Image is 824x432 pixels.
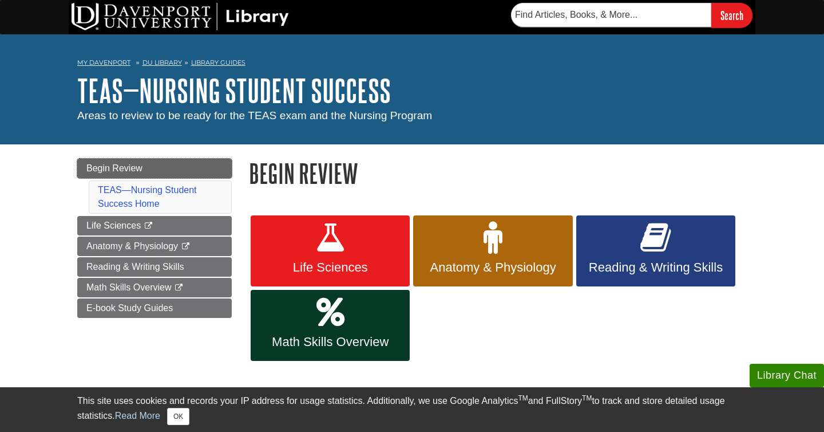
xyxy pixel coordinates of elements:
button: Library Chat [750,364,824,387]
img: DU Library [72,3,289,30]
span: Reading & Writing Skills [585,260,727,275]
sup: TM [518,394,528,402]
sup: TM [582,394,592,402]
a: Anatomy & Physiology [413,215,572,286]
span: Math Skills Overview [259,335,401,349]
span: E-book Study Guides [86,303,173,313]
div: Guide Page Menu [77,159,232,318]
a: DU Library [142,58,182,66]
span: Math Skills Overview [86,282,171,292]
div: This site uses cookies and records your IP address for usage statistics. Additionally, we use Goo... [77,394,747,425]
span: Anatomy & Physiology [422,260,564,275]
a: Read More [115,411,160,421]
a: Library Guides [191,58,245,66]
a: Math Skills Overview [251,290,410,361]
a: Math Skills Overview [77,278,232,297]
form: Searches DU Library's articles, books, and more [511,3,752,28]
a: E-book Study Guides [77,299,232,318]
input: Search [711,3,752,28]
a: Begin Review [77,159,232,178]
a: Reading & Writing Skills [576,215,735,286]
i: This link opens in a new window [144,222,153,230]
span: Anatomy & Physiology [86,241,178,251]
a: My Davenport [77,58,130,68]
a: Life Sciences [251,215,410,286]
span: Life Sciences [259,260,401,275]
i: This link opens in a new window [174,284,184,292]
input: Find Articles, Books, & More... [511,3,711,27]
a: Life Sciences [77,216,232,235]
i: This link opens in a new window [181,243,191,250]
span: Begin Review [86,163,142,173]
a: Anatomy & Physiology [77,237,232,256]
a: Reading & Writing Skills [77,257,232,277]
span: Reading & Writing Skills [86,262,184,272]
a: TEAS—Nursing Student Success Home [98,185,197,209]
span: Life Sciences [86,221,141,230]
nav: breadcrumb [77,55,747,73]
a: TEAS—Nursing Student Success [77,73,391,108]
button: Close [167,408,189,425]
span: Areas to review to be ready for the TEAS exam and the Nursing Program [77,109,432,121]
h1: Begin Review [249,159,747,188]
